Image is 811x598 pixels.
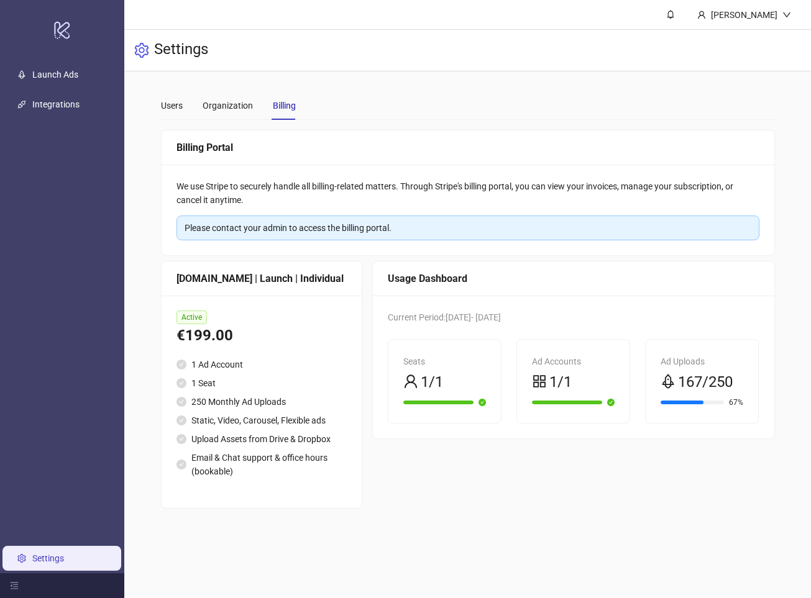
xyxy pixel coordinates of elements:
span: check-circle [176,415,186,425]
span: 1/1 [549,371,572,394]
div: [PERSON_NAME] [706,8,782,22]
div: Please contact your admin to access the billing portal. [185,221,751,235]
div: [DOMAIN_NAME] | Launch | Individual [176,271,347,286]
li: Static, Video, Carousel, Flexible ads [176,414,347,427]
a: Integrations [32,99,80,109]
span: rocket [661,374,676,389]
span: 167/250 [678,371,733,394]
li: 250 Monthly Ad Uploads [176,395,347,409]
div: Billing [273,99,296,112]
span: menu-fold [10,581,19,590]
li: Upload Assets from Drive & Dropbox [176,432,347,446]
span: user [403,374,418,389]
span: appstore [532,374,547,389]
div: Usage Dashboard [388,271,759,286]
li: 1 Ad Account [176,358,347,371]
div: Seats [403,355,486,368]
div: We use Stripe to securely handle all billing-related matters. Through Stripe's billing portal, yo... [176,179,759,207]
span: user [697,11,706,19]
div: Ad Uploads [661,355,743,368]
div: €199.00 [176,324,347,348]
div: Ad Accounts [532,355,615,368]
span: Current Period: [DATE] - [DATE] [388,312,501,322]
div: Organization [203,99,253,112]
span: down [782,11,791,19]
span: check-circle [176,397,186,407]
span: check-circle [176,378,186,388]
span: Active [176,310,207,324]
span: setting [134,43,149,58]
span: check-circle [479,399,486,406]
span: bell [666,10,675,19]
span: 67% [729,399,743,406]
li: 1 Seat [176,376,347,390]
a: Launch Ads [32,70,78,79]
a: Settings [32,553,64,563]
div: Billing Portal [176,140,759,155]
span: check-circle [176,460,186,469]
div: Users [161,99,183,112]
li: Email & Chat support & office hours (bookable) [176,451,347,478]
span: 1/1 [421,371,443,394]
span: check-circle [607,399,615,406]
span: check-circle [176,434,186,444]
span: check-circle [176,360,186,369]
h3: Settings [154,40,208,61]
